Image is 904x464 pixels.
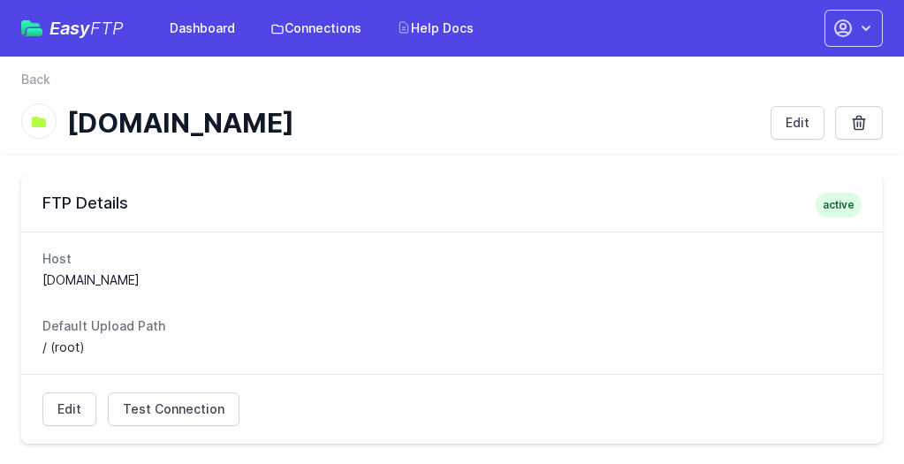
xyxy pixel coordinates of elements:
[816,193,862,217] span: active
[49,19,124,37] span: Easy
[21,71,50,88] a: Back
[260,12,372,44] a: Connections
[123,400,224,418] span: Test Connection
[42,271,862,289] dd: [DOMAIN_NAME]
[771,106,824,140] a: Edit
[42,193,862,214] h2: FTP Details
[42,250,862,268] dt: Host
[21,71,883,99] nav: Breadcrumb
[42,317,862,335] dt: Default Upload Path
[42,338,862,356] dd: / (root)
[67,107,756,139] h1: [DOMAIN_NAME]
[108,392,239,426] a: Test Connection
[42,392,96,426] a: Edit
[90,18,124,39] span: FTP
[21,19,124,37] a: EasyFTP
[386,12,484,44] a: Help Docs
[159,12,246,44] a: Dashboard
[21,20,42,36] img: easyftp_logo.png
